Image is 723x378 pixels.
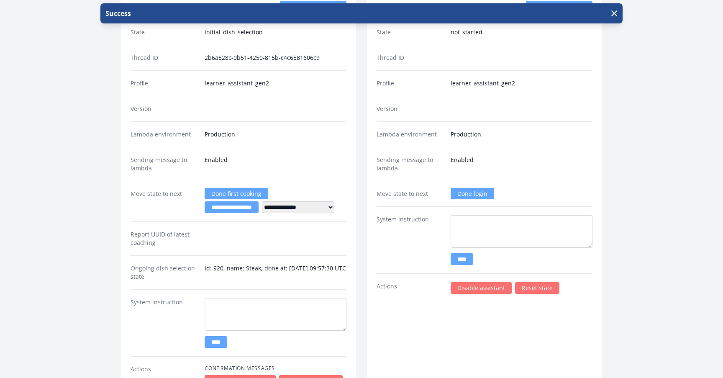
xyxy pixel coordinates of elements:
[104,8,131,18] p: Success
[451,79,592,87] dd: learner_assistant_gen2
[377,105,444,113] dt: Version
[205,188,268,199] a: Done first cooking
[205,130,346,139] dd: Production
[377,130,444,139] dt: Lambda environment
[205,365,346,372] h4: Confirmation Messages
[377,215,444,265] dt: System instruction
[131,28,198,36] dt: State
[377,282,444,294] dt: Actions
[131,230,198,247] dt: Report UUID of latest coaching
[131,130,198,139] dt: Lambda environment
[377,54,444,62] dt: Thread ID
[131,156,198,172] dt: Sending message to lambda
[451,28,592,36] dd: not_started
[205,28,346,36] dd: initial_dish_selection
[377,1,441,13] h2: Support Assistant
[377,79,444,87] dt: Profile
[205,156,346,172] dd: Enabled
[205,264,346,281] dd: id: 920, name: Steak, done at: [DATE] 09:57:30 UTC
[377,156,444,172] dt: Sending message to lambda
[451,282,512,294] a: Disable assistant
[131,190,198,213] dt: Move state to next
[451,130,592,139] dd: Production
[131,1,198,13] h2: Coaching Assistant
[515,282,559,294] a: Reset state
[131,264,198,281] dt: Ongoing dish selection state
[131,298,198,348] dt: System instruction
[205,54,346,62] dd: 2b6a528c-0b51-4250-815b-c4c6581606c9
[131,105,198,113] dt: Version
[280,1,346,13] a: Edit profile/version
[377,28,444,36] dt: State
[131,79,198,87] dt: Profile
[377,190,444,198] dt: Move state to next
[526,1,592,13] a: Edit profile/version
[205,79,346,87] dd: learner_assistant_gen2
[131,54,198,62] dt: Thread ID
[451,188,494,199] a: Done login
[451,156,592,172] dd: Enabled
